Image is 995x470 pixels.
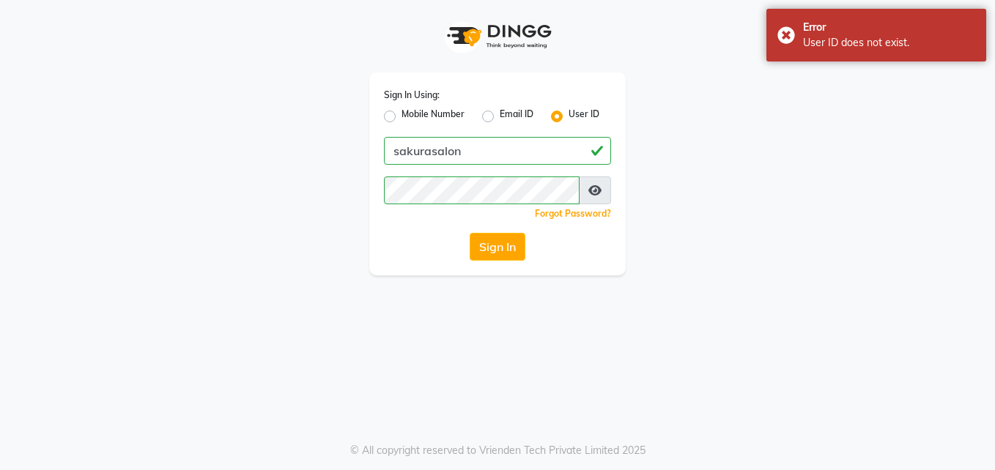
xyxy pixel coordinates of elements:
[803,20,975,35] div: Error
[470,233,525,261] button: Sign In
[384,137,611,165] input: Username
[803,35,975,51] div: User ID does not exist.
[384,89,440,102] label: Sign In Using:
[402,108,465,125] label: Mobile Number
[439,15,556,58] img: logo1.svg
[569,108,599,125] label: User ID
[384,176,580,204] input: Username
[535,208,611,219] a: Forgot Password?
[500,108,533,125] label: Email ID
